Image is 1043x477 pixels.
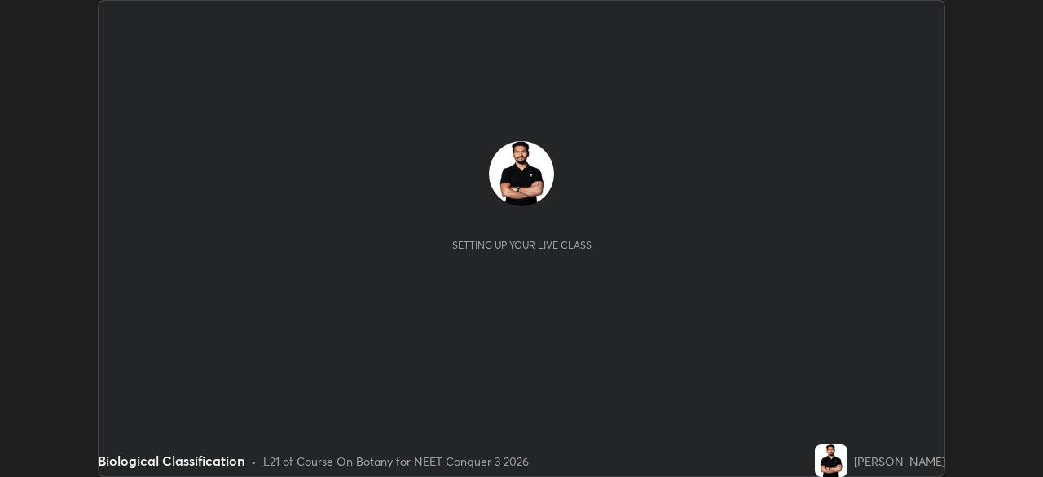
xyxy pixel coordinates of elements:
[815,444,847,477] img: 9017f1c22f9a462681925bb830bd53f0.jpg
[263,453,529,470] div: L21 of Course On Botany for NEET Conquer 3 2026
[854,453,945,470] div: [PERSON_NAME]
[251,453,257,470] div: •
[98,451,244,470] div: Biological Classification
[452,239,592,251] div: Setting up your live class
[489,141,554,206] img: 9017f1c22f9a462681925bb830bd53f0.jpg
